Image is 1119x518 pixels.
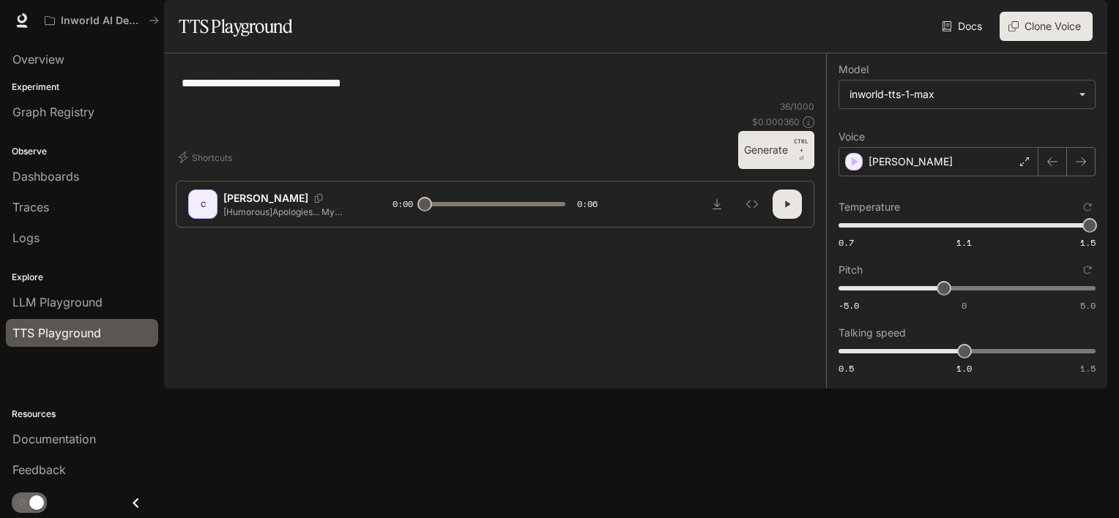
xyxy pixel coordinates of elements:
button: Reset to default [1079,262,1096,278]
button: All workspaces [38,6,166,35]
p: 36 / 1000 [780,100,814,113]
p: ⏎ [794,137,808,163]
span: 1.0 [956,362,972,375]
span: 5.0 [1080,299,1096,312]
button: Copy Voice ID [308,194,329,203]
span: 0.5 [839,362,854,375]
h1: TTS Playground [179,12,292,41]
div: inworld-tts-1-max [850,87,1071,102]
div: C [191,192,215,216]
p: [Humorous]Apologies... My insides are causing.... [sigh]quite a ruckus [DATE]! Heheheh... [Groan]... [223,206,357,218]
span: 1.5 [1080,362,1096,375]
span: 1.5 [1080,236,1096,249]
span: 0:06 [577,197,598,211]
button: Download audio [702,189,732,219]
a: Docs [939,12,988,41]
p: Voice [839,132,865,142]
button: Shortcuts [176,146,238,169]
span: 0:00 [393,197,413,211]
button: GenerateCTRL +⏎ [738,131,814,169]
p: Pitch [839,265,863,275]
div: inworld-tts-1-max [839,80,1095,108]
span: 1.1 [956,236,972,249]
p: [PERSON_NAME] [223,191,308,206]
button: Clone Voice [1000,12,1093,41]
p: $ 0.000360 [752,116,800,128]
span: 0.7 [839,236,854,249]
p: Model [839,64,869,75]
p: Inworld AI Demos [61,15,143,27]
p: Talking speed [839,328,906,338]
button: Reset to default [1079,199,1096,215]
button: Inspect [737,189,767,219]
span: -5.0 [839,299,859,312]
p: [PERSON_NAME] [869,154,953,169]
p: CTRL + [794,137,808,154]
p: Temperature [839,202,900,212]
span: 0 [962,299,967,312]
